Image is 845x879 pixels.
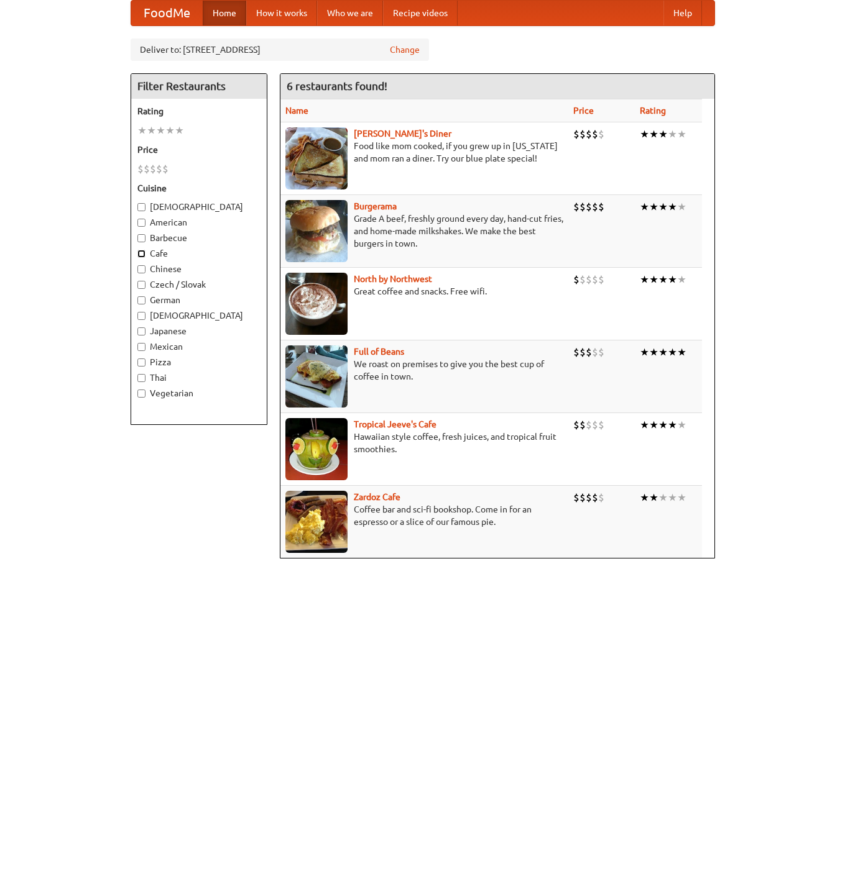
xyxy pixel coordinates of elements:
[285,491,348,553] img: zardoz.jpg
[285,345,348,408] img: beans.jpg
[663,1,702,25] a: Help
[137,216,261,229] label: American
[131,74,267,99] h4: Filter Restaurants
[203,1,246,25] a: Home
[640,200,649,214] li: ★
[649,127,658,141] li: ★
[573,200,579,214] li: $
[668,345,677,359] li: ★
[137,250,145,258] input: Cafe
[285,358,563,383] p: We roast on premises to give you the best cup of coffee in town.
[137,356,261,368] label: Pizza
[677,273,686,286] li: ★
[649,273,658,286] li: ★
[579,491,586,504] li: $
[354,419,436,429] a: Tropical Jeeve's Cafe
[162,162,169,176] li: $
[592,345,598,359] li: $
[579,200,586,214] li: $
[137,281,145,289] input: Czech / Slovak
[592,418,598,432] li: $
[137,105,261,117] h5: Rating
[640,345,649,359] li: ★
[137,340,261,353] label: Mexican
[640,273,649,286] li: ★
[354,492,400,502] a: Zardoz Cafe
[354,347,404,357] b: Full of Beans
[586,273,592,286] li: $
[640,127,649,141] li: ★
[668,418,677,432] li: ★
[677,127,686,141] li: ★
[649,200,658,214] li: ★
[137,325,261,337] label: Japanese
[658,127,668,141] li: ★
[137,312,145,320] input: [DEMOGRAPHIC_DATA]
[598,418,604,432] li: $
[573,345,579,359] li: $
[658,345,668,359] li: ★
[658,491,668,504] li: ★
[285,418,348,480] img: jeeves.jpg
[579,418,586,432] li: $
[137,143,261,156] h5: Price
[658,273,668,286] li: ★
[137,327,145,335] input: Japanese
[137,389,145,398] input: Vegetarian
[137,343,145,351] input: Mexican
[137,294,261,306] label: German
[131,39,429,61] div: Deliver to: [STREET_ADDRESS]
[668,127,677,141] li: ★
[592,127,598,141] li: $
[383,1,458,25] a: Recipe videos
[137,371,261,384] label: Thai
[156,162,162,176] li: $
[137,162,144,176] li: $
[354,201,397,211] a: Burgerama
[649,345,658,359] li: ★
[354,274,432,284] a: North by Northwest
[156,124,165,137] li: ★
[668,273,677,286] li: ★
[285,140,563,165] p: Food like mom cooked, if you grew up in [US_STATE] and mom ran a diner. Try our blue plate special!
[592,273,598,286] li: $
[285,200,348,262] img: burgerama.jpg
[640,491,649,504] li: ★
[586,345,592,359] li: $
[677,418,686,432] li: ★
[677,491,686,504] li: ★
[137,309,261,322] label: [DEMOGRAPHIC_DATA]
[586,200,592,214] li: $
[598,127,604,141] li: $
[137,203,145,211] input: [DEMOGRAPHIC_DATA]
[586,418,592,432] li: $
[287,80,387,92] ng-pluralize: 6 restaurants found!
[640,106,666,116] a: Rating
[579,345,586,359] li: $
[317,1,383,25] a: Who we are
[640,418,649,432] li: ★
[137,358,145,367] input: Pizza
[131,1,203,25] a: FoodMe
[285,127,348,189] img: sallys.jpg
[246,1,317,25] a: How it works
[649,418,658,432] li: ★
[165,124,175,137] li: ★
[658,418,668,432] li: ★
[354,129,451,139] b: [PERSON_NAME]'s Diner
[285,430,563,455] p: Hawaiian style coffee, fresh juices, and tropical fruit smoothies.
[677,200,686,214] li: ★
[137,234,145,242] input: Barbecue
[137,263,261,275] label: Chinese
[668,491,677,504] li: ★
[285,106,308,116] a: Name
[137,124,147,137] li: ★
[285,503,563,528] p: Coffee bar and sci-fi bookshop. Come in for an espresso or a slice of our famous pie.
[598,345,604,359] li: $
[137,265,145,273] input: Chinese
[285,273,348,335] img: north.jpg
[649,491,658,504] li: ★
[573,418,579,432] li: $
